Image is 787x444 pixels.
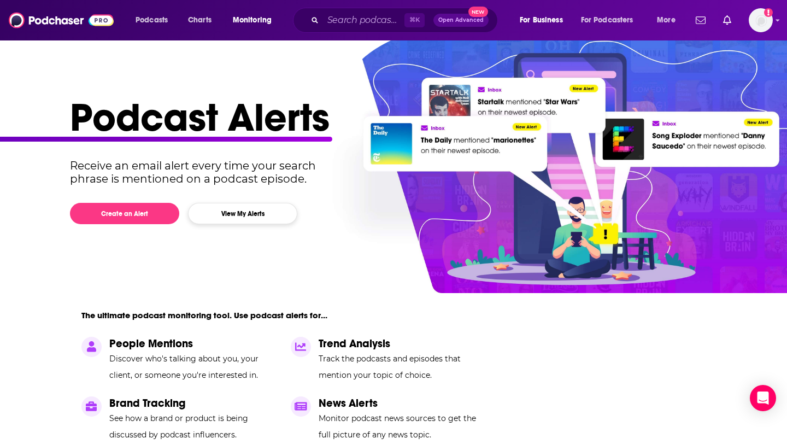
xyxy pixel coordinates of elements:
span: Podcasts [136,13,168,28]
div: Search podcasts, credits, & more... [303,8,508,33]
p: People Mentions [109,337,278,350]
span: Charts [188,13,212,28]
a: Show notifications dropdown [719,11,736,30]
button: open menu [649,11,689,29]
img: User Profile [749,8,773,32]
a: Charts [181,11,218,29]
img: Podchaser - Follow, Share and Rate Podcasts [9,10,114,31]
button: open menu [128,11,182,29]
button: open menu [225,11,286,29]
input: Search podcasts, credits, & more... [323,11,404,29]
span: New [468,7,488,17]
p: Monitor podcast news sources to get the full picture of any news topic. [319,410,487,443]
span: Logged in as ashleyswett [749,8,773,32]
span: Monitoring [233,13,272,28]
span: ⌘ K [404,13,425,27]
p: Receive an email alert every time your search phrase is mentioned on a podcast episode. [70,159,336,185]
svg: Add a profile image [764,8,773,17]
span: For Business [520,13,563,28]
span: More [657,13,676,28]
span: For Podcasters [581,13,633,28]
p: The ultimate podcast monitoring tool. Use podcast alerts for... [81,310,327,320]
p: Trend Analysis [319,337,487,350]
p: See how a brand or product is being discussed by podcast influencers. [109,410,278,443]
button: Show profile menu [749,8,773,32]
button: View My Alerts [188,203,297,224]
div: Open Intercom Messenger [750,385,776,411]
button: Create an Alert [70,203,179,224]
button: Open AdvancedNew [433,14,489,27]
a: Show notifications dropdown [691,11,710,30]
p: News Alerts [319,396,487,410]
span: Open Advanced [438,17,484,23]
p: Brand Tracking [109,396,278,410]
button: open menu [574,11,649,29]
p: Discover who's talking about you, your client, or someone you're interested in. [109,350,278,383]
button: open menu [512,11,577,29]
p: Track the podcasts and episodes that mention your topic of choice. [319,350,487,383]
h1: Podcast Alerts [70,94,708,142]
